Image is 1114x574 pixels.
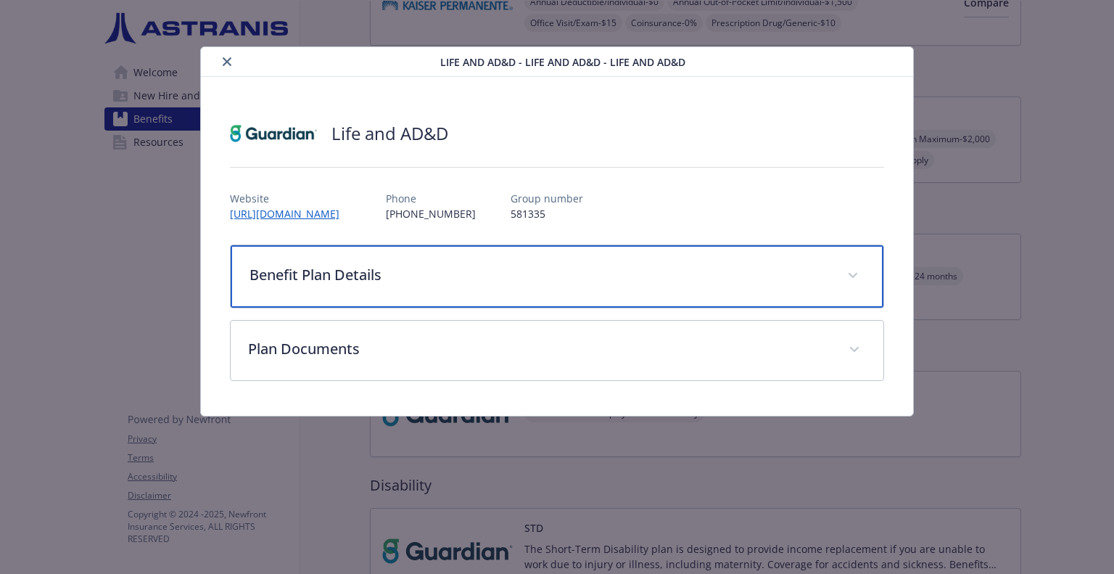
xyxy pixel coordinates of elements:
[331,121,448,146] h2: Life and AD&D
[248,338,830,360] p: Plan Documents
[231,245,883,308] div: Benefit Plan Details
[218,53,236,70] button: close
[112,46,1003,417] div: details for plan Life and AD&D - Life and AD&D - Life and AD&D
[230,112,317,155] img: Guardian
[511,191,583,206] p: Group number
[386,206,476,221] p: [PHONE_NUMBER]
[230,191,351,206] p: Website
[511,206,583,221] p: 581335
[231,321,883,380] div: Plan Documents
[249,264,829,286] p: Benefit Plan Details
[386,191,476,206] p: Phone
[230,207,351,221] a: [URL][DOMAIN_NAME]
[440,54,685,70] span: Life and AD&D - Life and AD&D - Life and AD&D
